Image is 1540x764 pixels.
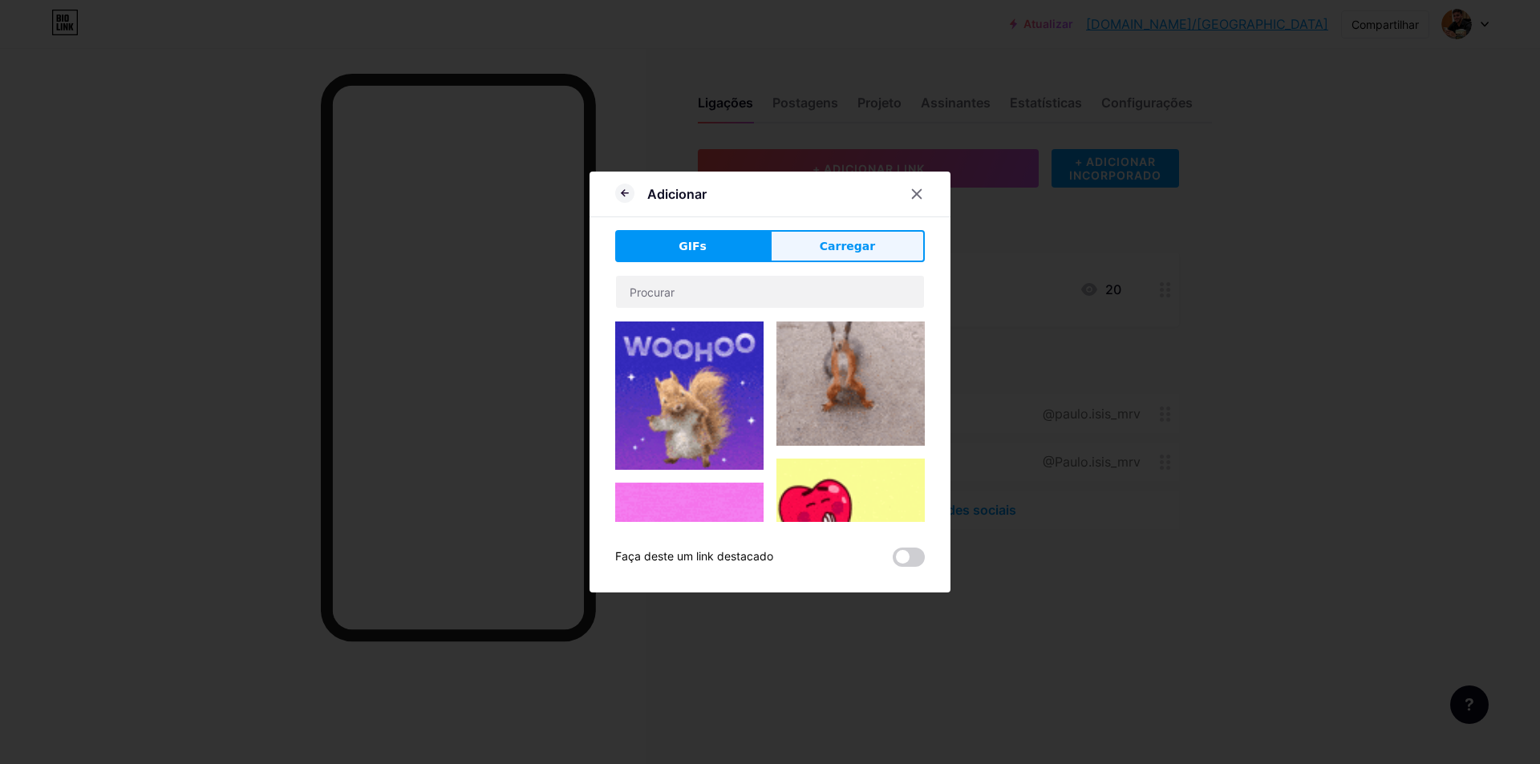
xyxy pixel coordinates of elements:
button: Carregar [770,230,925,262]
font: Carregar [820,240,875,253]
font: GIFs [679,240,707,253]
font: Adicionar [647,186,707,202]
input: Procurar [616,276,924,308]
font: Faça deste um link destacado [615,549,773,563]
img: Gihpy [615,483,764,628]
img: Gihpy [776,321,925,446]
button: GIFs [615,230,770,262]
img: Gihpy [615,321,764,470]
img: Gihpy [776,459,925,607]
